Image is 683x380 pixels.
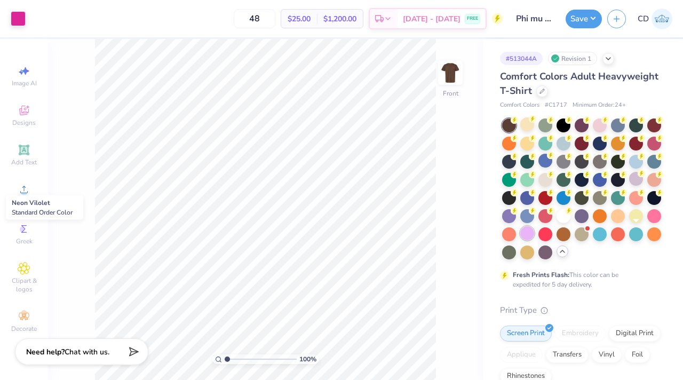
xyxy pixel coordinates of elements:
span: Designs [12,118,36,127]
div: Embroidery [555,326,606,342]
input: – – [234,9,275,28]
span: Standard Order Color [12,208,73,217]
span: CD [638,13,649,25]
div: # 513044A [500,52,543,65]
div: Revision 1 [548,52,597,65]
div: Screen Print [500,326,552,342]
div: Vinyl [592,347,622,363]
strong: Need help? [26,347,65,357]
span: $25.00 [288,13,311,25]
strong: Fresh Prints Flash: [513,271,569,279]
div: Print Type [500,304,662,316]
span: Greek [16,237,33,246]
span: [DATE] - [DATE] [403,13,460,25]
span: Comfort Colors [500,101,539,110]
span: 100 % [299,354,316,364]
img: Front [440,62,461,83]
a: CD [638,9,672,29]
div: Applique [500,347,543,363]
button: Save [566,10,602,28]
div: This color can be expedited for 5 day delivery. [513,270,644,289]
span: Clipart & logos [5,276,43,294]
input: Untitled Design [508,8,560,29]
div: Transfers [546,347,589,363]
span: Image AI [12,79,37,88]
span: Decorate [11,324,37,333]
div: Front [443,89,458,98]
div: Neon Vilolet [6,195,83,220]
div: Foil [625,347,650,363]
span: Add Text [11,158,37,167]
div: Digital Print [609,326,661,342]
span: Chat with us. [65,347,109,357]
img: Colby Duncan [652,9,672,29]
span: Comfort Colors Adult Heavyweight T-Shirt [500,70,658,97]
span: $1,200.00 [323,13,356,25]
span: FREE [467,15,478,22]
span: # C1717 [545,101,567,110]
span: Minimum Order: 24 + [573,101,626,110]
